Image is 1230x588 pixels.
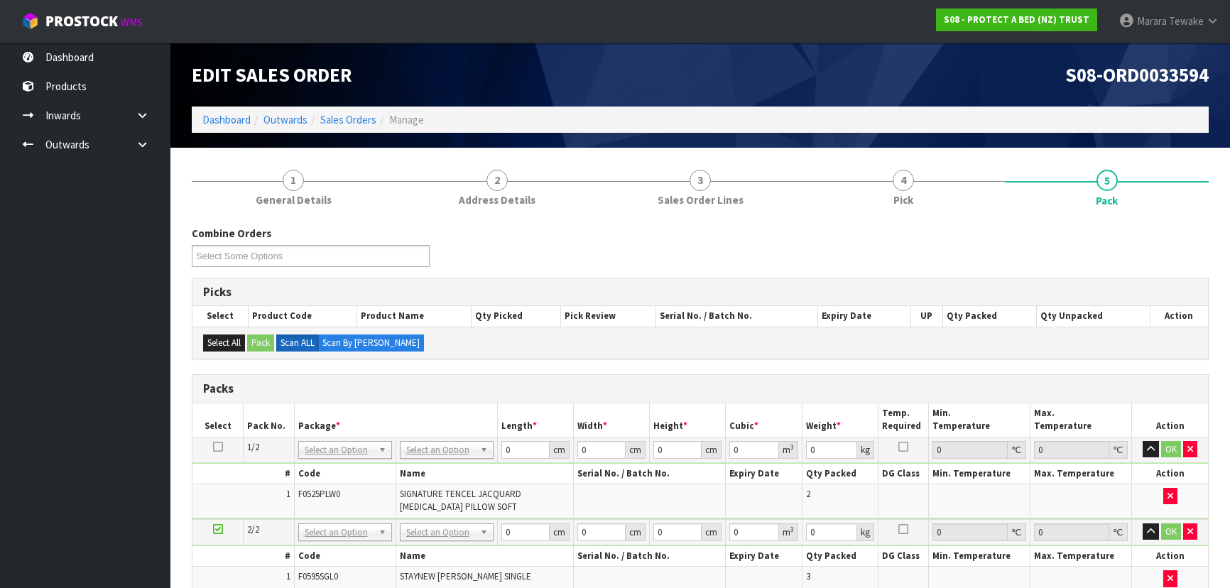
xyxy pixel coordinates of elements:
[702,523,722,541] div: cm
[286,570,290,582] span: 1
[1065,62,1209,87] span: S08-ORD0033594
[702,441,722,459] div: cm
[857,523,874,541] div: kg
[1030,546,1132,567] th: Max. Temperature
[936,9,1097,31] a: S08 - PROTECT A BED (NZ) TRUST
[626,523,646,541] div: cm
[573,464,726,484] th: Serial No. / Batch No.
[779,523,798,541] div: m
[1169,14,1204,28] span: Tewake
[247,441,259,453] span: 1/2
[1030,464,1132,484] th: Max. Temperature
[878,403,929,437] th: Temp. Required
[658,192,744,207] span: Sales Order Lines
[1096,170,1118,191] span: 5
[656,306,818,326] th: Serial No. / Batch No.
[650,403,726,437] th: Height
[389,113,424,126] span: Manage
[396,464,573,484] th: Name
[878,546,929,567] th: DG Class
[406,442,474,459] span: Select an Option
[942,306,1036,326] th: Qty Packed
[802,546,878,567] th: Qty Packed
[21,12,39,30] img: cube-alt.png
[910,306,942,326] th: UP
[817,306,910,326] th: Expiry Date
[203,382,1197,396] h3: Packs
[294,403,497,437] th: Package
[878,464,929,484] th: DG Class
[790,525,794,534] sup: 3
[497,403,573,437] th: Length
[1096,193,1118,208] span: Pack
[929,464,1030,484] th: Min. Temperature
[320,113,376,126] a: Sales Orders
[944,13,1089,26] strong: S08 - PROTECT A BED (NZ) TRUST
[472,306,561,326] th: Qty Picked
[573,403,649,437] th: Width
[406,524,474,541] span: Select an Option
[459,192,535,207] span: Address Details
[1132,403,1208,437] th: Action
[626,441,646,459] div: cm
[550,441,570,459] div: cm
[247,334,274,352] button: Pack
[790,442,794,452] sup: 3
[357,306,472,326] th: Product Name
[929,403,1030,437] th: Min. Temperature
[486,170,508,191] span: 2
[45,12,118,31] span: ProStock
[192,226,271,241] label: Combine Orders
[1137,14,1167,28] span: Marara
[203,334,245,352] button: Select All
[192,464,294,484] th: #
[396,546,573,567] th: Name
[779,441,798,459] div: m
[806,570,810,582] span: 3
[256,192,332,207] span: General Details
[1008,523,1026,541] div: ℃
[1109,523,1128,541] div: ℃
[1161,441,1181,458] button: OK
[1132,546,1208,567] th: Action
[283,170,304,191] span: 1
[203,285,1197,299] h3: Picks
[192,62,352,87] span: Edit Sales Order
[561,306,656,326] th: Pick Review
[893,170,914,191] span: 4
[893,192,913,207] span: Pick
[294,546,396,567] th: Code
[726,403,802,437] th: Cubic
[802,403,878,437] th: Weight
[286,488,290,500] span: 1
[192,546,294,567] th: #
[318,334,424,352] label: Scan By [PERSON_NAME]
[1030,403,1132,437] th: Max. Temperature
[305,524,373,541] span: Select an Option
[248,306,357,326] th: Product Code
[1161,523,1181,540] button: OK
[121,16,143,29] small: WMS
[690,170,711,191] span: 3
[1150,306,1208,326] th: Action
[276,334,319,352] label: Scan ALL
[192,403,244,437] th: Select
[1008,441,1026,459] div: ℃
[202,113,251,126] a: Dashboard
[573,546,726,567] th: Serial No. / Batch No.
[305,442,373,459] span: Select an Option
[263,113,307,126] a: Outwards
[400,488,521,513] span: SIGNATURE TENCEL JACQUARD [MEDICAL_DATA] PILLOW SOFT
[400,570,531,582] span: STAYNEW [PERSON_NAME] SINGLE
[929,546,1030,567] th: Min. Temperature
[247,523,259,535] span: 2/2
[192,306,248,326] th: Select
[802,464,878,484] th: Qty Packed
[550,523,570,541] div: cm
[726,464,802,484] th: Expiry Date
[857,441,874,459] div: kg
[1109,441,1128,459] div: ℃
[1037,306,1150,326] th: Qty Unpacked
[1132,464,1208,484] th: Action
[298,570,338,582] span: F0595SGL0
